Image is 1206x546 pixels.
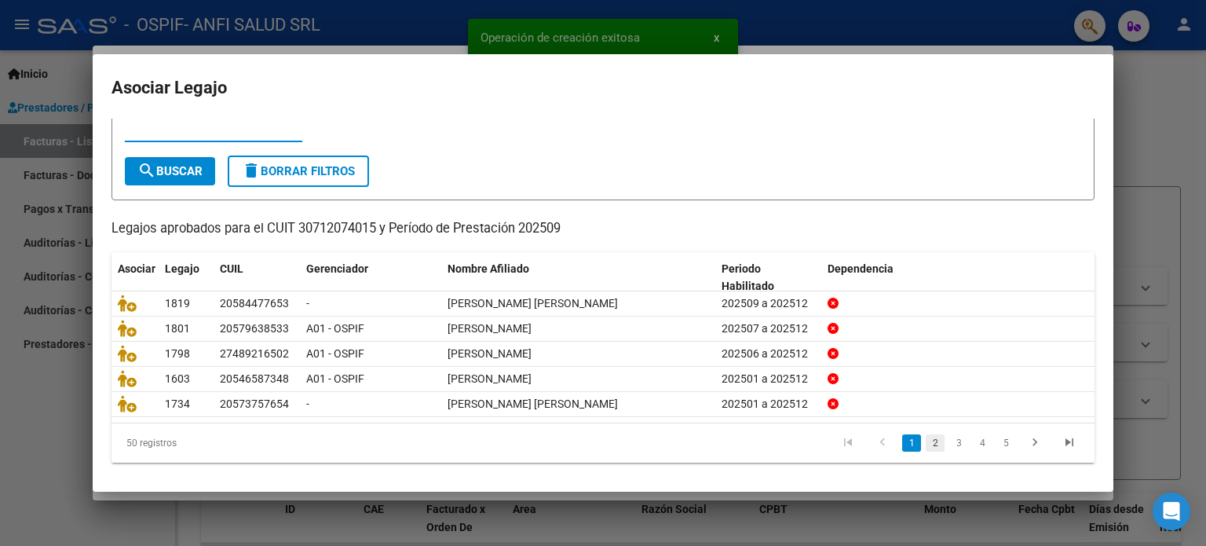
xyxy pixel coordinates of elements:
[118,262,155,275] span: Asociar
[165,372,190,385] span: 1603
[111,423,305,463] div: 50 registros
[165,322,190,335] span: 1801
[1054,434,1084,452] a: go to last page
[242,164,355,178] span: Borrar Filtros
[902,434,921,452] a: 1
[722,320,815,338] div: 202507 a 202512
[1153,493,1190,530] div: Open Intercom Messenger
[448,398,618,410] span: ROLDAN MARCOMEK GAEL MATEO
[868,434,897,452] a: go to previous page
[159,252,214,304] datatable-header-cell: Legajo
[448,297,618,310] span: CUBILLA WILLIAM GABRIEL
[722,395,815,413] div: 202501 a 202512
[441,252,715,304] datatable-header-cell: Nombre Afiliado
[165,297,190,310] span: 1819
[722,345,815,363] div: 202506 a 202512
[306,372,364,385] span: A01 - OSPIF
[125,157,215,185] button: Buscar
[220,295,289,313] div: 20584477653
[306,297,309,310] span: -
[111,219,1095,239] p: Legajos aprobados para el CUIT 30712074015 y Período de Prestación 202509
[137,161,156,180] mat-icon: search
[220,320,289,338] div: 20579638533
[220,262,243,275] span: CUIL
[949,434,968,452] a: 3
[947,430,970,456] li: page 3
[821,252,1095,304] datatable-header-cell: Dependencia
[973,434,992,452] a: 4
[306,322,364,335] span: A01 - OSPIF
[833,434,863,452] a: go to first page
[994,430,1018,456] li: page 5
[1020,434,1050,452] a: go to next page
[722,262,774,293] span: Periodo Habilitado
[214,252,300,304] datatable-header-cell: CUIL
[220,345,289,363] div: 27489216502
[220,395,289,413] div: 20573757654
[926,434,945,452] a: 2
[306,347,364,360] span: A01 - OSPIF
[306,262,368,275] span: Gerenciador
[165,262,199,275] span: Legajo
[306,398,309,410] span: -
[923,430,947,456] li: page 2
[448,347,532,360] span: ZAMUDIO MELODY CELESTE
[220,370,289,388] div: 20546587348
[137,164,203,178] span: Buscar
[715,252,821,304] datatable-header-cell: Periodo Habilitado
[900,430,923,456] li: page 1
[242,161,261,180] mat-icon: delete
[165,347,190,360] span: 1798
[300,252,441,304] datatable-header-cell: Gerenciador
[111,73,1095,103] h2: Asociar Legajo
[448,372,532,385] span: VINAYA BENICIO TAHIEL
[111,252,159,304] datatable-header-cell: Asociar
[722,370,815,388] div: 202501 a 202512
[996,434,1015,452] a: 5
[970,430,994,456] li: page 4
[448,322,532,335] span: AVALOS ISAIAS MISAEL
[722,295,815,313] div: 202509 a 202512
[448,262,529,275] span: Nombre Afiliado
[228,156,369,187] button: Borrar Filtros
[165,398,190,410] span: 1734
[828,262,894,275] span: Dependencia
